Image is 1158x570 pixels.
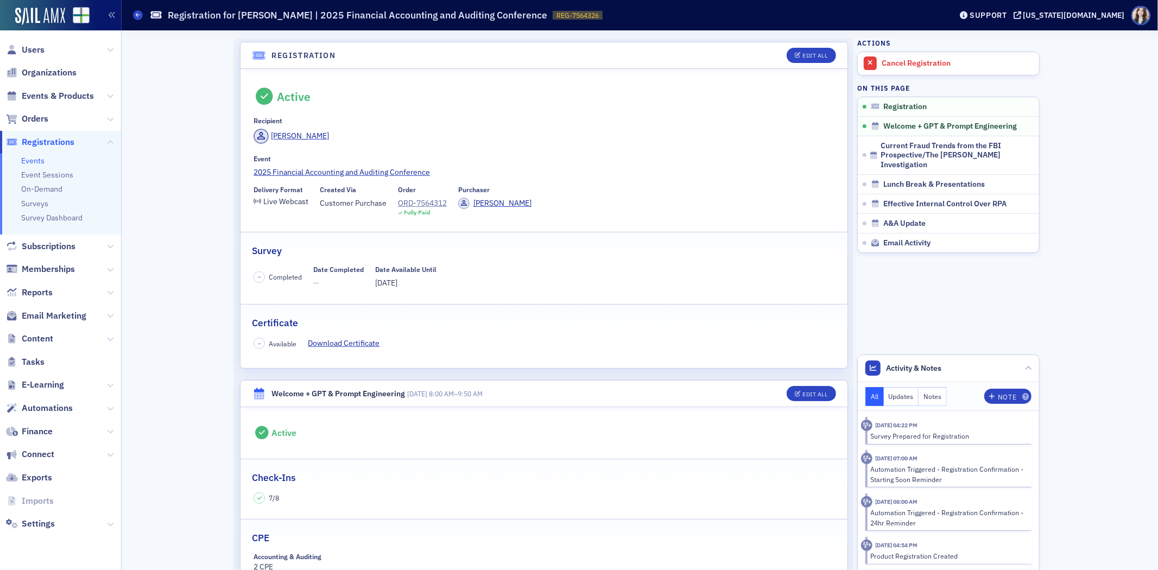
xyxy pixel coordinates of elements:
[6,310,86,322] a: Email Marketing
[22,44,45,56] span: Users
[22,379,64,391] span: E-Learning
[6,495,54,507] a: Imports
[1131,6,1150,25] span: Profile
[22,333,53,345] span: Content
[6,90,94,102] a: Events & Products
[861,420,872,431] div: Activity
[398,198,447,209] div: ORD-7564312
[252,316,298,330] h2: Certificate
[254,129,329,144] a: [PERSON_NAME]
[6,44,45,56] a: Users
[865,387,884,406] button: All
[271,130,329,142] div: [PERSON_NAME]
[473,198,531,209] div: [PERSON_NAME]
[252,531,269,545] h2: CPE
[6,472,52,484] a: Exports
[269,272,302,282] span: Completed
[458,198,531,209] a: [PERSON_NAME]
[22,495,54,507] span: Imports
[787,386,836,401] button: Edit All
[407,389,427,398] span: [DATE]
[1023,10,1125,20] div: [US_STATE][DOMAIN_NAME]
[398,186,416,194] div: Order
[884,219,926,229] span: A&A Update
[857,83,1040,93] h4: On this page
[876,541,918,549] time: 7/24/2025 04:54 PM
[861,453,872,464] div: Activity
[803,391,828,397] div: Edit All
[313,277,364,289] span: —
[871,464,1024,484] div: Automation Triggered - Registration Confirmation - Starting Soon Reminder
[876,421,918,429] time: 9/26/2025 04:22 PM
[22,240,75,252] span: Subscriptions
[404,209,430,216] div: Fully Paid
[884,102,927,112] span: Registration
[6,287,53,299] a: Reports
[375,278,397,288] span: [DATE]
[6,379,64,391] a: E-Learning
[269,339,296,349] span: Available
[22,136,74,148] span: Registrations
[458,389,483,398] time: 9:50 AM
[884,199,1007,209] span: Effective Internal Control Over RPA
[6,426,53,438] a: Finance
[871,508,1024,528] div: Automation Triggered - Registration Confirmation - 24hr Reminder
[881,141,1025,170] span: Current Fraud Trends from the FBI Prospective/The [PERSON_NAME] Investigation
[876,498,918,505] time: 9/25/2025 08:00 AM
[6,240,75,252] a: Subscriptions
[15,8,65,25] img: SailAMX
[254,117,282,125] div: Recipient
[320,198,387,209] span: Customer Purchase
[263,199,308,205] div: Live Webcast
[21,213,83,223] a: Survey Dashboard
[254,186,303,194] div: Delivery Format
[6,263,75,275] a: Memberships
[407,389,483,398] span: –
[1014,11,1129,19] button: [US_STATE][DOMAIN_NAME]
[6,113,48,125] a: Orders
[458,186,490,194] div: Purchaser
[269,493,279,503] span: 7 / 8
[556,11,599,20] span: REG-7564326
[6,448,54,460] a: Connect
[375,265,436,274] div: Date Available Until
[254,167,834,178] a: 2025 Financial Accounting and Auditing Conference
[887,363,942,374] span: Activity & Notes
[252,471,296,485] h2: Check-Ins
[429,389,454,398] time: 8:00 AM
[65,7,90,26] a: View Homepage
[254,155,271,163] div: Event
[258,340,261,347] span: –
[21,170,73,180] a: Event Sessions
[6,333,53,345] a: Content
[22,402,73,414] span: Automations
[272,388,406,400] div: Welcome + GPT & Prompt Engineering
[6,518,55,530] a: Settings
[861,540,872,551] div: Activity
[858,52,1039,75] a: Cancel Registration
[871,551,1024,561] div: Product Registration Created
[22,263,75,275] span: Memberships
[998,394,1016,400] div: Note
[876,454,918,462] time: 9/26/2025 07:00 AM
[271,428,296,439] div: Active
[21,156,45,166] a: Events
[272,50,336,61] h4: Registration
[22,448,54,460] span: Connect
[884,238,931,248] span: Email Activity
[857,38,891,48] h4: Actions
[308,338,388,349] a: Download Certificate
[884,122,1017,131] span: Welcome + GPT & Prompt Engineering
[919,387,947,406] button: Notes
[168,9,547,22] h1: Registration for [PERSON_NAME] | 2025 Financial Accounting and Auditing Conference
[861,496,872,508] div: Activity
[882,59,1034,68] div: Cancel Registration
[884,180,985,189] span: Lunch Break & Presentations
[984,389,1032,404] button: Note
[871,431,1024,441] div: Survey Prepared for Registration
[22,90,94,102] span: Events & Products
[6,402,73,414] a: Automations
[22,356,45,368] span: Tasks
[884,387,919,406] button: Updates
[803,53,828,59] div: Edit All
